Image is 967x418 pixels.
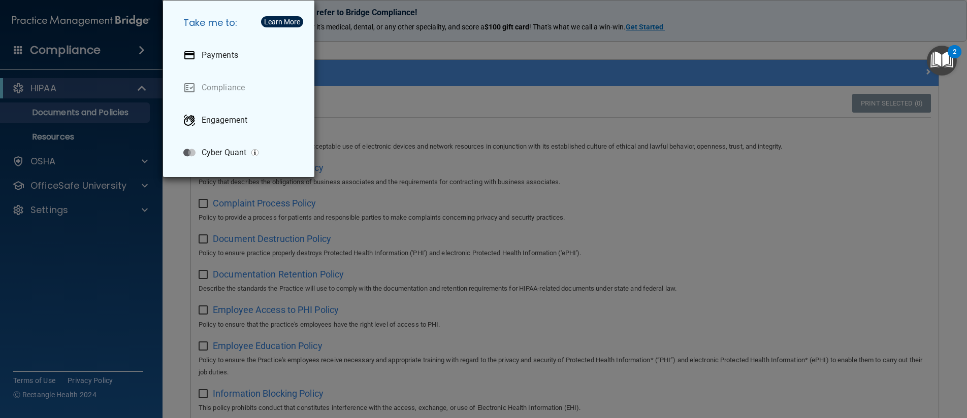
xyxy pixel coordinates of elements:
a: Cyber Quant [175,138,306,167]
p: Payments [202,50,238,60]
p: Engagement [202,115,247,125]
h5: Take me to: [175,9,306,37]
button: Learn More [261,16,303,27]
button: Open Resource Center, 2 new notifications [927,46,957,76]
a: Engagement [175,106,306,134]
div: 2 [953,52,956,65]
p: Cyber Quant [202,148,246,158]
div: Learn More [264,18,300,25]
a: Payments [175,41,306,69]
a: Compliance [175,74,306,102]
